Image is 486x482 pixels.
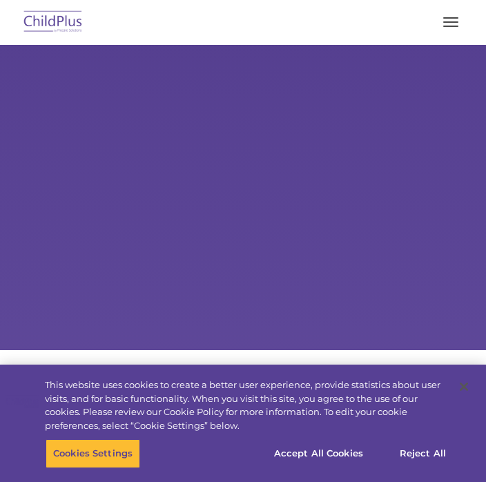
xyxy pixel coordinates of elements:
button: Accept All Cookies [266,439,371,468]
button: Cookies Settings [46,439,140,468]
button: Reject All [380,439,466,468]
div: This website uses cookies to create a better user experience, provide statistics about user visit... [45,378,451,432]
img: ChildPlus by Procare Solutions [21,6,86,39]
button: Close [449,372,479,402]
